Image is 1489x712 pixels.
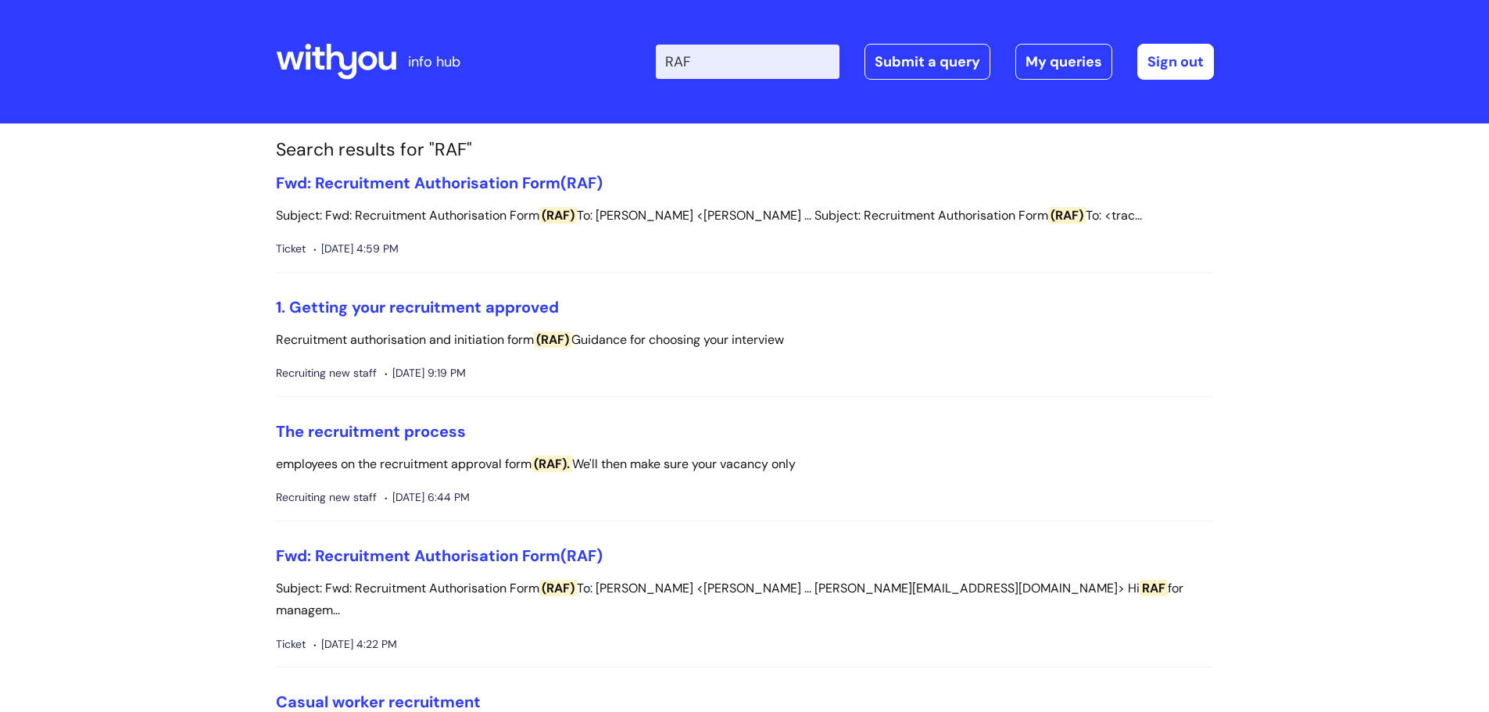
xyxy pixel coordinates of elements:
span: (RAF) [539,207,577,224]
p: Recruitment authorisation and initiation form Guidance for choosing your interview [276,329,1214,352]
a: My queries [1015,44,1112,80]
span: Ticket [276,635,306,654]
p: Subject: Fwd: Recruitment Authorisation Form To: [PERSON_NAME] <[PERSON_NAME] ... [PERSON_NAME][E... [276,578,1214,623]
span: [DATE] 9:19 PM [385,363,466,383]
div: | - [656,44,1214,80]
h1: Search results for "RAF" [276,139,1214,161]
span: [DATE] 4:22 PM [313,635,397,654]
span: [DATE] 4:59 PM [313,239,399,259]
a: Casual worker recruitment [276,692,481,712]
span: RAF [1140,580,1168,596]
span: (RAF) [534,331,571,348]
span: (RAF). [532,456,572,472]
p: info hub [408,49,460,74]
a: Fwd: Recruitment Authorisation Form(RAF) [276,173,603,193]
p: Subject: Fwd: Recruitment Authorisation Form To: [PERSON_NAME] <[PERSON_NAME] ... Subject: Recrui... [276,205,1214,227]
a: Submit a query [864,44,990,80]
a: The recruitment process [276,421,466,442]
span: Ticket [276,239,306,259]
a: Sign out [1137,44,1214,80]
span: (RAF) [1048,207,1086,224]
span: [DATE] 6:44 PM [385,488,470,507]
input: Search [656,45,839,79]
span: (RAF) [539,580,577,596]
span: (RAF) [560,546,603,566]
span: Recruiting new staff [276,488,377,507]
a: 1. Getting your recruitment approved [276,297,559,317]
span: (RAF) [560,173,603,193]
a: Fwd: Recruitment Authorisation Form(RAF) [276,546,603,566]
span: Recruiting new staff [276,363,377,383]
p: employees on the recruitment approval form We'll then make sure your vacancy only [276,453,1214,476]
